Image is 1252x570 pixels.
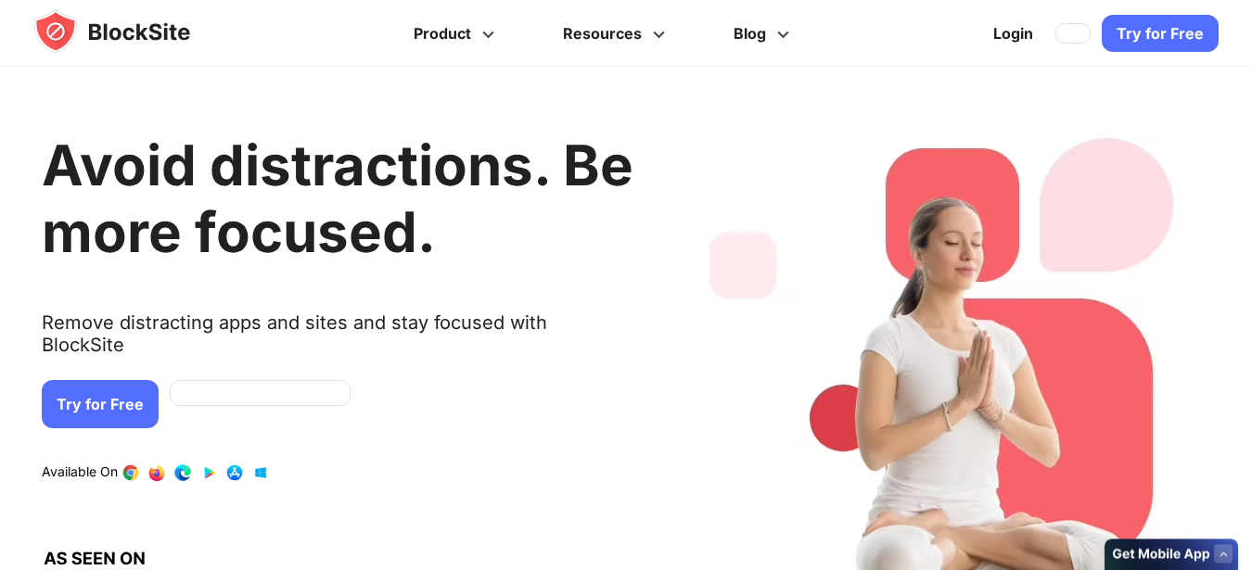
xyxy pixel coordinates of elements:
[42,463,118,482] text: Available On
[42,132,633,265] h1: Avoid distractions. Be more focused.
[33,9,226,54] img: blocksite-icon.5d769676.svg
[982,11,1044,56] a: Login
[42,380,159,428] a: Try for Free
[42,311,633,371] text: Remove distracting apps and sites and stay focused with BlockSite
[1102,15,1219,52] a: Try for Free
